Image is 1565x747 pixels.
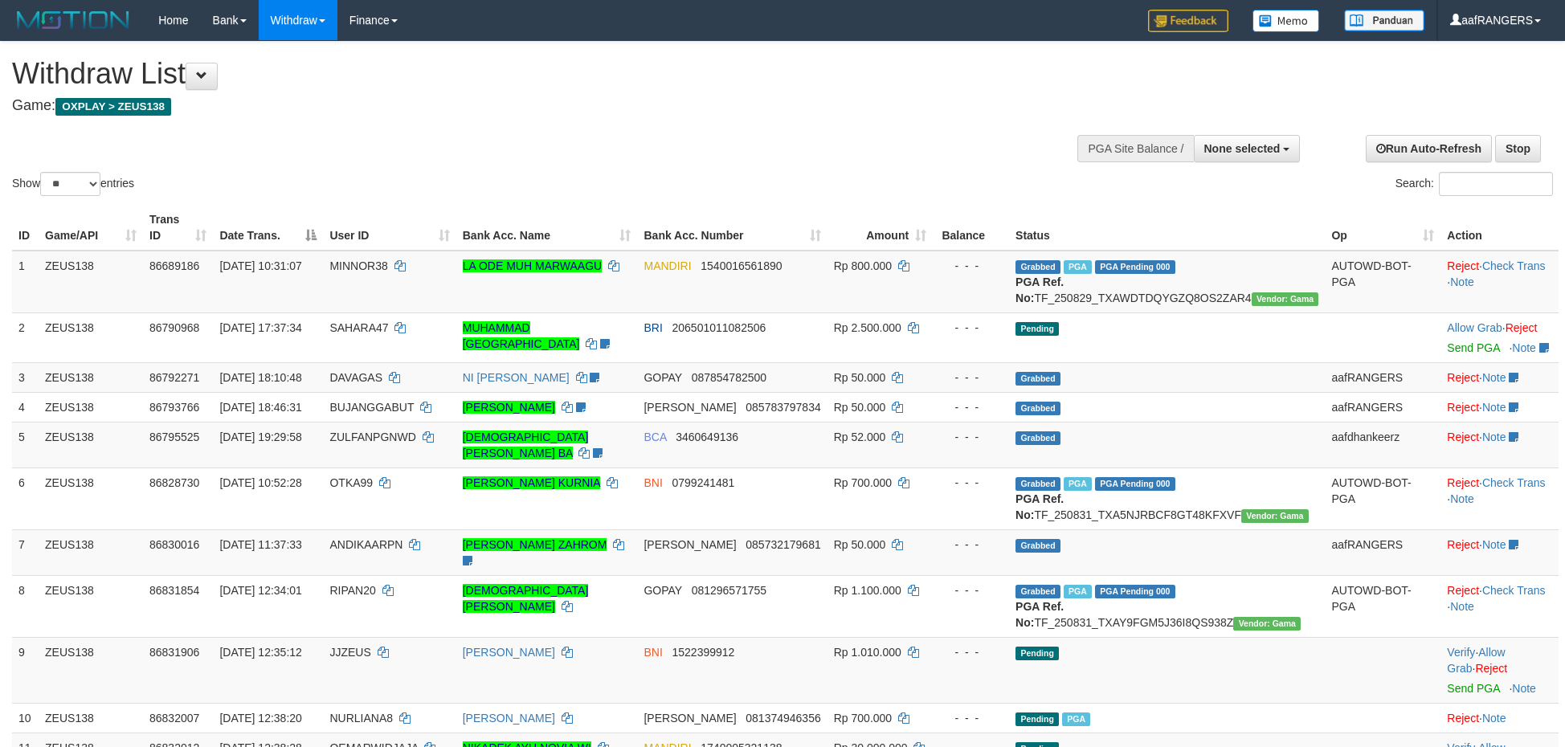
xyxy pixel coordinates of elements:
td: TF_250829_TXAWDTDQYGZQ8OS2ZAR4 [1009,251,1325,313]
a: MUHAMMAD [GEOGRAPHIC_DATA] [463,321,580,350]
th: ID [12,205,39,251]
td: · [1440,362,1559,392]
a: Reject [1447,431,1479,443]
th: User ID: activate to sort column ascending [323,205,456,251]
span: 86831906 [149,646,199,659]
div: - - - [939,429,1003,445]
td: 4 [12,392,39,422]
h1: Withdraw List [12,58,1028,90]
a: Stop [1495,135,1541,162]
b: PGA Ref. No: [1015,600,1064,629]
span: Copy 1522399912 to clipboard [672,646,735,659]
span: JJZEUS [329,646,370,659]
th: Trans ID: activate to sort column ascending [143,205,213,251]
span: Pending [1015,322,1059,336]
a: [PERSON_NAME] KURNIA [463,476,600,489]
td: ZEUS138 [39,703,143,733]
td: ZEUS138 [39,362,143,392]
span: Rp 50.000 [834,401,886,414]
span: PGA Pending [1095,585,1175,598]
td: aafdhankeerz [1325,422,1440,467]
td: 10 [12,703,39,733]
span: [PERSON_NAME] [644,538,736,551]
span: Pending [1015,712,1059,726]
span: 86795525 [149,431,199,443]
span: [PERSON_NAME] [644,401,736,414]
span: Copy 1540016561890 to clipboard [701,259,782,272]
a: Note [1482,401,1506,414]
a: [PERSON_NAME] [463,646,555,659]
span: Pending [1015,647,1059,660]
td: ZEUS138 [39,575,143,637]
a: Send PGA [1447,682,1499,695]
td: aafRANGERS [1325,362,1440,392]
th: Balance [933,205,1009,251]
td: ZEUS138 [39,422,143,467]
span: Copy 085732179681 to clipboard [746,538,820,551]
span: SAHARA47 [329,321,388,334]
span: Copy 3460649136 to clipboard [676,431,738,443]
input: Search: [1439,172,1553,196]
span: PGA Pending [1095,260,1175,274]
span: GOPAY [644,371,681,384]
span: MANDIRI [644,259,691,272]
a: Note [1482,712,1506,725]
span: Copy 206501011082506 to clipboard [672,321,766,334]
span: [DATE] 10:31:07 [219,259,301,272]
span: ANDIKAARPN [329,538,402,551]
a: [DEMOGRAPHIC_DATA][PERSON_NAME] BA [463,431,589,459]
span: [DATE] 11:37:33 [219,538,301,551]
a: Run Auto-Refresh [1366,135,1492,162]
td: · [1440,529,1559,575]
span: 86830016 [149,538,199,551]
a: Note [1450,600,1474,613]
td: · [1440,703,1559,733]
td: · · [1440,467,1559,529]
th: Action [1440,205,1559,251]
a: Note [1512,682,1536,695]
span: [DATE] 12:34:01 [219,584,301,597]
td: TF_250831_TXAY9FGM5J36I8QS938Z [1009,575,1325,637]
span: [DATE] 10:52:28 [219,476,301,489]
span: [DATE] 12:38:20 [219,712,301,725]
a: Check Trans [1482,259,1546,272]
span: MINNOR38 [329,259,387,272]
th: Op: activate to sort column ascending [1325,205,1440,251]
span: BCA [644,431,666,443]
a: Check Trans [1482,584,1546,597]
span: [DATE] 12:35:12 [219,646,301,659]
th: Date Trans.: activate to sort column descending [213,205,323,251]
td: ZEUS138 [39,312,143,362]
div: - - - [939,320,1003,336]
span: [DATE] 18:46:31 [219,401,301,414]
td: 5 [12,422,39,467]
td: 6 [12,467,39,529]
td: 2 [12,312,39,362]
div: - - - [939,399,1003,415]
td: 7 [12,529,39,575]
span: [PERSON_NAME] [644,712,736,725]
td: ZEUS138 [39,251,143,313]
span: Copy 087854782500 to clipboard [692,371,766,384]
td: · [1440,422,1559,467]
span: Rp 1.100.000 [834,584,901,597]
a: Note [1482,371,1506,384]
span: RIPAN20 [329,584,375,597]
span: Copy 081374946356 to clipboard [746,712,820,725]
span: · [1447,321,1505,334]
a: [PERSON_NAME] ZAHROM [463,538,607,551]
span: Marked by aafsreyleap [1064,585,1092,598]
span: 86689186 [149,259,199,272]
td: · · [1440,637,1559,703]
a: [PERSON_NAME] [463,401,555,414]
span: BRI [644,321,662,334]
a: Allow Grab [1447,321,1502,334]
span: 86793766 [149,401,199,414]
span: 86792271 [149,371,199,384]
a: Reject [1447,584,1479,597]
a: Allow Grab [1447,646,1505,675]
span: Copy 081296571755 to clipboard [692,584,766,597]
img: MOTION_logo.png [12,8,134,32]
button: None selected [1194,135,1301,162]
td: TF_250831_TXA5NJRBCF8GT48KFXVF [1009,467,1325,529]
